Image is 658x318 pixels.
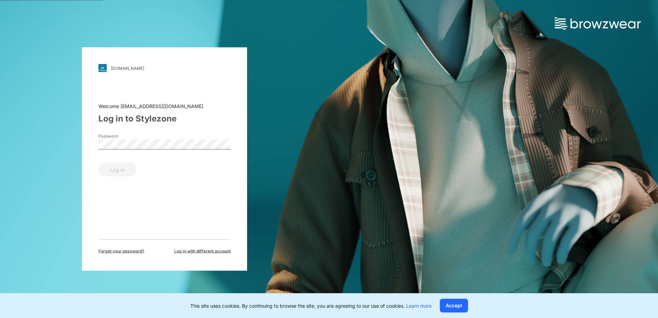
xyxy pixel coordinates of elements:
a: Learn more [406,303,432,309]
span: Forget your password? [98,248,145,254]
div: Welcome [EMAIL_ADDRESS][DOMAIN_NAME] [98,103,231,110]
button: Accept [440,299,468,312]
span: Log in with different account [174,248,231,254]
label: Password [98,133,147,139]
div: [DOMAIN_NAME] [111,65,144,71]
a: [DOMAIN_NAME] [98,64,231,72]
div: Log in to Stylezone [98,113,231,125]
img: svg+xml;base64,PHN2ZyB3aWR0aD0iMjgiIGhlaWdodD0iMjgiIHZpZXdCb3g9IjAgMCAyOCAyOCIgZmlsbD0ibm9uZSIgeG... [98,64,107,72]
p: This site uses cookies. By continuing to browse the site, you are agreeing to our use of cookies. [190,302,432,309]
img: browzwear-logo.73288ffb.svg [555,17,641,30]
